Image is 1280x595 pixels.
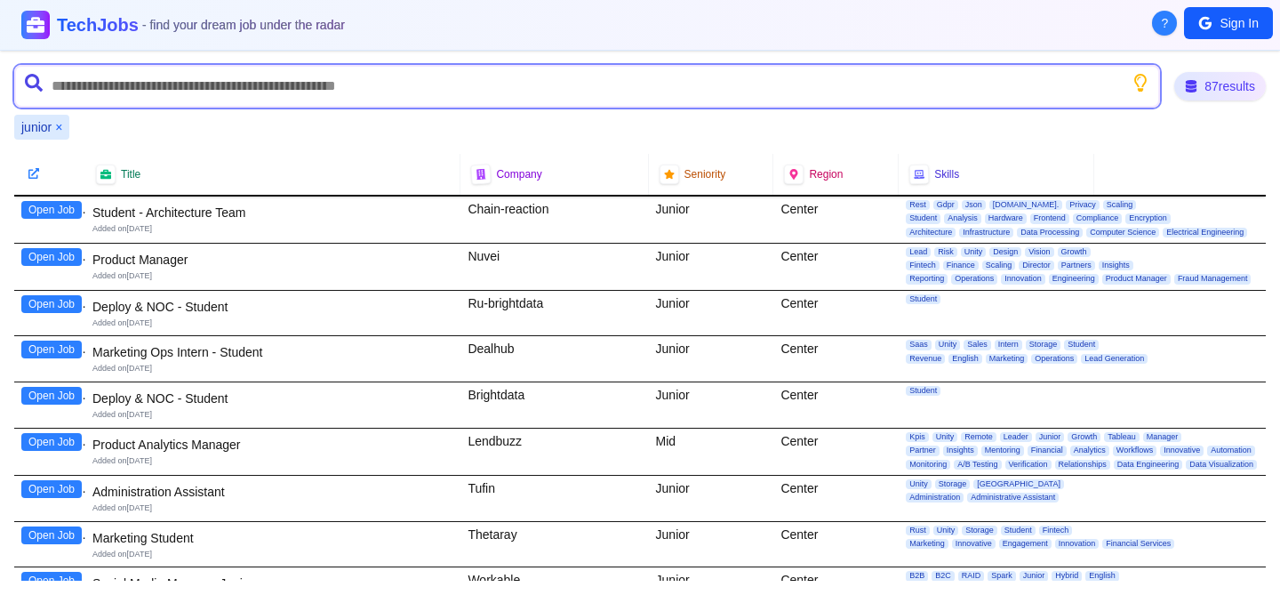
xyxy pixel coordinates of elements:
span: Operations [951,274,997,284]
div: Student - Architecture Team [92,204,453,221]
span: Scaling [1103,200,1137,210]
button: Open Job [21,480,82,498]
button: Remove junior filter [55,118,62,136]
span: Fintech [1039,526,1073,535]
button: Open Job [21,433,82,451]
button: Open Job [21,527,82,544]
span: Lead Generation [1081,354,1148,364]
span: Unity [933,526,959,535]
span: Spark [988,571,1016,581]
span: Student [906,213,940,223]
span: Vision [1025,247,1053,257]
span: Electrical Engineering [1163,228,1247,237]
div: Junior [649,522,774,567]
span: Unity [961,247,987,257]
div: Center [773,429,899,475]
span: Automation [1207,446,1255,455]
span: Financial [1028,446,1067,455]
span: B2B [906,571,928,581]
div: Center [773,197,899,243]
span: Innovative [1160,446,1204,455]
div: Center [773,382,899,428]
button: Open Job [21,248,82,266]
button: Show search tips [1132,74,1149,92]
span: Administrative Assistant [967,493,1059,503]
div: Thetaray [460,522,648,567]
span: - find your dream job under the radar [142,18,345,32]
span: Junior [1020,571,1049,581]
span: Intern [995,340,1022,350]
span: Rest [906,200,930,210]
span: Student [906,294,940,304]
span: Student [1001,526,1036,535]
span: Workflows [1113,446,1156,455]
span: Sales [964,340,991,350]
span: Junior [1036,432,1065,442]
span: Leader [1000,432,1032,442]
span: Analytics [1070,446,1109,455]
div: Lendbuzz [460,429,648,475]
span: Reporting [906,274,948,284]
div: Added on [DATE] [92,270,453,282]
div: Added on [DATE] [92,549,453,560]
span: Design [989,247,1021,257]
div: Administration Assistant [92,483,453,501]
span: Gdpr [933,200,958,210]
span: Unity [932,432,958,442]
span: Mentoring [981,446,1024,455]
span: Region [809,167,843,181]
div: Center [773,291,899,336]
span: Frontend [1030,213,1069,223]
span: Director [1019,261,1054,270]
div: Added on [DATE] [92,363,453,374]
div: Nuvei [460,244,648,290]
span: Saas [906,340,932,350]
button: Open Job [21,572,82,590]
span: Storage [935,479,971,489]
span: A/B Testing [954,460,1001,470]
span: English [1085,571,1119,581]
span: Hardware [985,213,1027,223]
span: Seniority [684,167,726,181]
div: Junior [649,197,774,243]
span: Product Manager [1102,274,1171,284]
span: Unity [935,340,961,350]
span: English [948,354,982,364]
div: Added on [DATE] [92,318,453,329]
div: Junior [649,382,774,428]
span: Insights [943,446,978,455]
span: Privacy [1066,200,1100,210]
span: Lead [906,247,931,257]
span: Unity [906,479,932,489]
span: Architecture [906,228,956,237]
span: [DOMAIN_NAME]. [989,200,1063,210]
button: Sign In [1184,7,1273,39]
div: Junior [649,291,774,336]
div: Added on [DATE] [92,503,453,514]
span: junior [21,118,52,136]
div: Ru-brightdata [460,291,648,336]
span: Marketing [986,354,1028,364]
span: Compliance [1073,213,1123,223]
div: Dealhub [460,336,648,382]
button: Open Job [21,341,82,358]
span: Operations [1031,354,1077,364]
div: Center [773,336,899,382]
div: Center [773,476,899,521]
span: Revenue [906,354,945,364]
span: Marketing [906,539,948,549]
span: Verification [1005,460,1052,470]
span: Fraud Management [1174,274,1252,284]
span: ? [1162,14,1169,32]
div: Junior [649,476,774,521]
span: Financial Services [1102,539,1174,549]
span: Skills [934,167,959,181]
div: Chain-reaction [460,197,648,243]
button: Open Job [21,201,82,219]
div: Added on [DATE] [92,409,453,421]
span: Company [496,167,541,181]
div: Brightdata [460,382,648,428]
div: Product Analytics Manager [92,436,453,454]
div: Tufin [460,476,648,521]
span: Student [906,386,940,396]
